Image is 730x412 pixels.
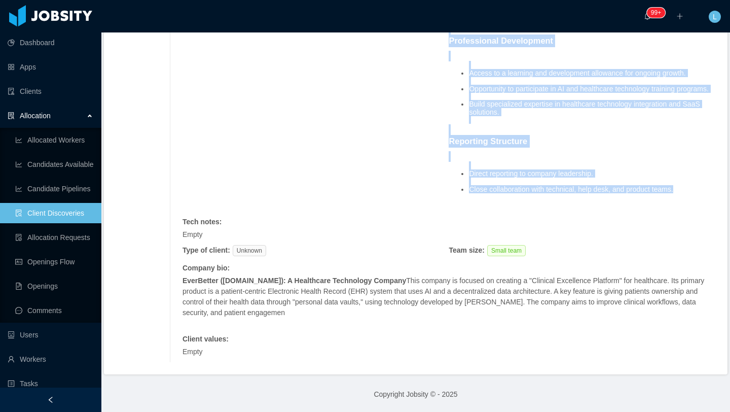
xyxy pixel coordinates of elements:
strong: Team size : [449,246,485,254]
i: icon: solution [8,112,15,119]
span: Unknown [233,245,266,256]
a: icon: line-chartAllocated Workers [15,130,93,150]
li: Build specialized expertise in healthcare technology integration and SaaS solutions. [469,100,715,116]
li: Access to a learning and development allowance for ongoing growth. [469,70,715,77]
a: icon: robotUsers [8,325,93,345]
strong: Type of client : [182,246,230,254]
li: Close collaboration with technical, help desk, and product teams. [469,186,715,193]
i: icon: plus [676,13,683,20]
a: icon: line-chartCandidate Pipelines [15,179,93,199]
strong: Tech notes : [182,218,222,226]
span: Empty [182,230,203,238]
a: icon: idcardOpenings Flow [15,252,93,272]
a: icon: userWorkers [8,349,93,369]
sup: 128 [647,8,665,18]
span: Allocation [20,112,51,120]
a: icon: messageComments [15,300,93,321]
p: This company is focused on creating a "Clinical Excellence Platform" for healthcare. Its primary ... [182,276,710,318]
i: icon: bell [644,13,651,20]
a: icon: file-doneAllocation Requests [15,227,93,248]
a: icon: pie-chartDashboard [8,32,93,53]
strong: Company bio : [182,264,230,272]
strong: Client values : [182,335,229,343]
span: L [713,11,717,23]
strong: EverBetter ([DOMAIN_NAME]): A Healthcare Technology Company [182,277,406,285]
a: icon: profileTasks [8,373,93,394]
strong: Reporting Structure [449,136,527,146]
span: Small team [487,245,526,256]
span: Empty [182,348,203,356]
li: Direct reporting to company leadership. [469,170,715,178]
li: Opportunity to participate in AI and healthcare technology training programs. [469,85,715,93]
a: icon: appstoreApps [8,57,93,77]
a: icon: file-searchClient Discoveries [15,203,93,223]
a: icon: auditClients [8,81,93,101]
a: icon: file-textOpenings [15,276,93,296]
footer: Copyright Jobsity © - 2025 [101,377,730,412]
a: icon: line-chartCandidates Available [15,154,93,175]
strong: Professional Development [449,36,553,45]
